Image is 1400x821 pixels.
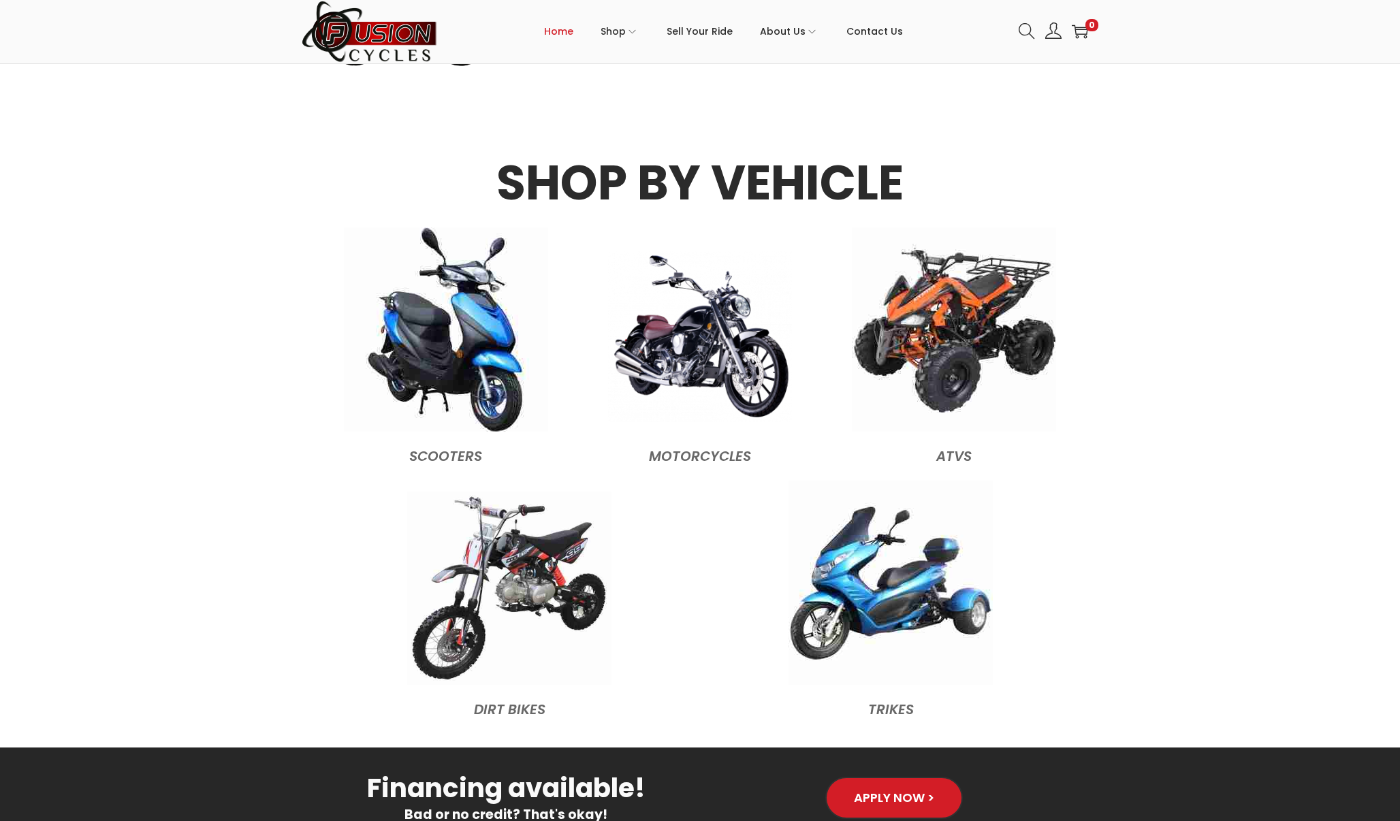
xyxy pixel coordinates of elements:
[438,1,1008,62] nav: Primary navigation
[544,1,573,62] a: Home
[319,159,1081,207] h3: Shop By Vehicle
[707,691,1075,720] figcaption: Trikes
[854,792,934,804] span: Apply Now >
[667,1,733,62] a: Sell Your Ride
[825,777,963,819] a: Apply Now >
[325,438,566,467] figcaption: Scooters
[846,14,903,48] span: Contact Us
[601,1,639,62] a: Shop
[1072,23,1088,39] a: 0
[601,14,626,48] span: Shop
[667,14,733,48] span: Sell Your Ride
[760,1,819,62] a: About Us
[319,808,693,821] h4: Bad or no credit? That's okay!
[579,438,820,467] figcaption: MOTORCYCLES
[834,438,1075,467] figcaption: ATVs
[325,691,693,720] figcaption: Dirt Bikes
[544,14,573,48] span: Home
[760,14,806,48] span: About Us
[319,775,693,801] h3: Financing available!
[846,1,903,62] a: Contact Us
